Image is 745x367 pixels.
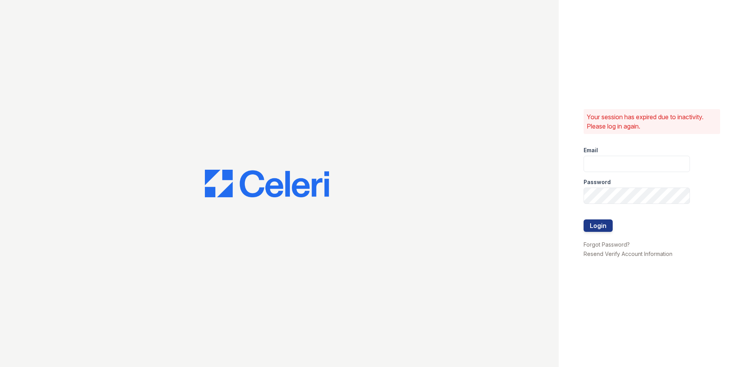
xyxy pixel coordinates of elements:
[584,219,613,232] button: Login
[584,178,611,186] label: Password
[584,146,598,154] label: Email
[587,112,717,131] p: Your session has expired due to inactivity. Please log in again.
[584,250,672,257] a: Resend Verify Account Information
[584,241,630,248] a: Forgot Password?
[205,170,329,198] img: CE_Logo_Blue-a8612792a0a2168367f1c8372b55b34899dd931a85d93a1a3d3e32e68fde9ad4.png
